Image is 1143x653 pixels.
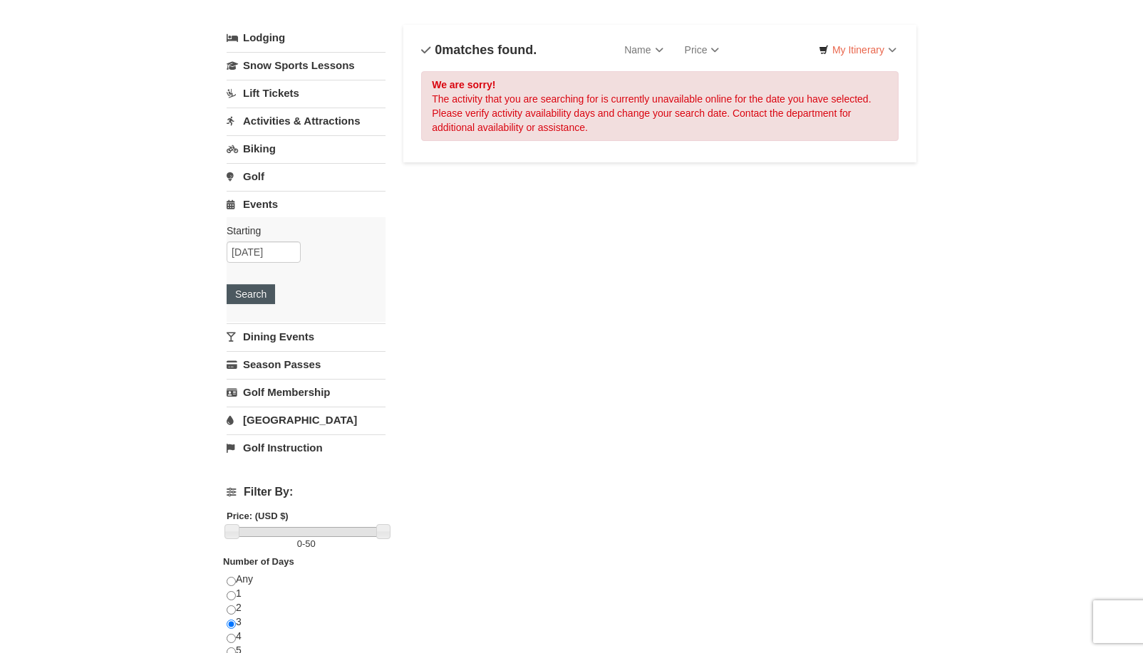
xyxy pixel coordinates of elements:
span: 0 [435,43,442,57]
a: Season Passes [227,351,386,377]
span: 50 [305,538,315,549]
span: 0 [297,538,302,549]
a: Activities & Attractions [227,108,386,134]
a: Events [227,191,386,217]
label: - [227,537,386,551]
strong: We are sorry! [432,79,495,90]
a: Price [674,36,730,64]
strong: Number of Days [223,556,294,567]
a: [GEOGRAPHIC_DATA] [227,407,386,433]
a: Biking [227,135,386,162]
a: Snow Sports Lessons [227,52,386,78]
button: Search [227,284,275,304]
strong: Price: (USD $) [227,511,289,521]
a: Golf [227,163,386,189]
a: Golf Membership [227,379,386,405]
label: Starting [227,224,375,238]
a: Name [614,36,673,64]
a: Dining Events [227,323,386,350]
a: My Itinerary [810,39,906,61]
a: Lodging [227,25,386,51]
h4: matches found. [421,43,537,57]
a: Lift Tickets [227,80,386,106]
div: The activity that you are searching for is currently unavailable online for the date you have sel... [421,71,899,141]
h4: Filter By: [227,486,386,498]
a: Golf Instruction [227,434,386,461]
